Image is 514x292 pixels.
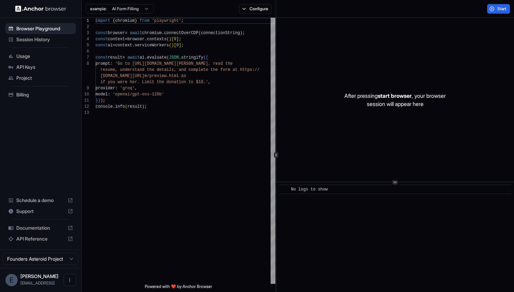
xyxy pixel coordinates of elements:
[497,6,507,12] span: Start
[5,222,76,233] div: Documentation
[82,55,89,61] div: 7
[82,24,89,30] div: 2
[5,274,18,286] div: E
[115,43,132,48] span: context
[169,55,179,60] span: JSON
[120,86,135,91] span: 'groq'
[140,55,144,60] span: ai
[181,43,184,48] span: ;
[169,43,171,48] span: (
[16,235,65,242] span: API Reference
[82,110,89,116] div: 13
[171,43,174,48] span: )
[82,104,89,110] div: 12
[113,92,164,97] span: 'openai/gpt-oss-120b'
[144,104,147,109] span: ;
[100,67,223,72] span: resume, understand the details, and complete the f
[291,187,328,192] span: No logs to show
[5,62,76,73] div: API Keys
[167,37,169,42] span: (
[82,18,89,24] div: 1
[100,74,144,78] span: [DOMAIN_NAME][URL]
[98,98,100,103] span: )
[5,23,76,34] div: Browser Playground
[82,91,89,97] div: 10
[125,31,127,35] span: =
[135,43,169,48] span: serviceWorkers
[113,43,115,48] span: =
[152,18,181,23] span: 'playwright'
[135,18,137,23] span: }
[82,48,89,55] div: 6
[16,75,73,81] span: Project
[16,64,73,71] span: API Keys
[130,31,142,35] span: await
[142,31,162,35] span: chromium
[96,43,108,48] span: const
[181,55,203,60] span: stringify
[113,104,115,109] span: .
[282,186,286,193] span: ​
[82,42,89,48] div: 5
[5,195,76,206] div: Schedule a demo
[242,31,245,35] span: ;
[82,97,89,104] div: 11
[16,225,65,231] span: Documentation
[16,25,73,32] span: Browser Playground
[90,6,107,12] span: example:
[127,37,144,42] span: browser
[125,37,127,42] span: =
[206,55,208,60] span: {
[96,18,110,23] span: import
[100,80,208,84] span: if you were her. Limit the donation to $10.'
[108,92,110,97] span: :
[16,208,65,215] span: Support
[82,85,89,91] div: 9
[174,37,176,42] span: 0
[5,73,76,83] div: Project
[179,43,181,48] span: ]
[125,104,127,109] span: (
[176,43,179,48] span: 0
[169,37,171,42] span: )
[5,89,76,100] div: Billing
[5,206,76,217] div: Support
[108,37,125,42] span: context
[20,273,58,279] span: Edward Upton
[96,37,108,42] span: const
[5,233,76,244] div: API Reference
[16,36,73,43] span: Session History
[96,98,98,103] span: }
[82,36,89,42] div: 4
[201,31,240,35] span: connectionString
[132,43,135,48] span: .
[96,104,113,109] span: console
[487,4,510,14] button: Start
[103,98,105,103] span: ;
[181,18,184,23] span: ;
[140,18,150,23] span: from
[171,37,174,42] span: [
[147,37,167,42] span: contexts
[167,55,169,60] span: (
[16,197,65,204] span: Schedule a demo
[16,91,73,98] span: Billing
[96,31,108,35] span: const
[82,30,89,36] div: 3
[127,104,142,109] span: result
[344,92,446,108] p: After pressing , your browser session will appear here
[208,80,210,84] span: ,
[108,43,113,48] span: ai
[127,55,140,60] span: await
[135,86,137,91] span: ,
[115,61,218,66] span: 'Go to [URL][DOMAIN_NAME][PERSON_NAME], re
[144,74,186,78] span: m/preview.html as
[164,31,199,35] span: connectOverCDP
[108,31,125,35] span: browser
[147,55,167,60] span: evaluate
[82,61,89,67] div: 8
[16,53,73,60] span: Usage
[239,4,272,14] button: Configure
[115,18,135,23] span: chromium
[115,86,118,91] span: :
